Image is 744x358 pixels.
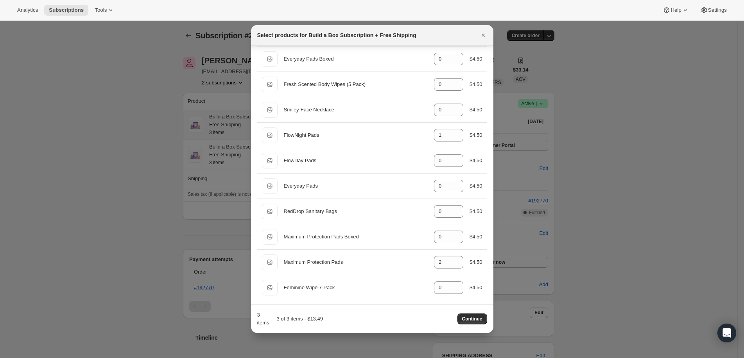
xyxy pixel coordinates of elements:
span: Analytics [17,7,38,13]
div: Everyday Pads [284,182,428,190]
div: $4.50 [470,258,482,266]
div: Smiley-Face Necklace [284,106,428,114]
div: 3 of 3 items - $13.49 [273,315,323,323]
span: Tools [95,7,107,13]
div: Maximum Protection Pads [284,258,428,266]
div: $4.50 [470,55,482,63]
div: Open Intercom Messenger [717,324,736,342]
button: Close [478,30,489,41]
div: $4.50 [470,81,482,88]
div: Fresh Scented Body Wipes (5 Pack) [284,81,428,88]
div: $4.50 [470,182,482,190]
div: Feminine Wipe 7-Pack [284,284,428,292]
button: Analytics [13,5,43,16]
button: Help [658,5,694,16]
div: FlowDay Pads [284,157,428,165]
div: Everyday Pads Boxed [284,55,428,63]
span: Continue [462,316,482,322]
span: Settings [708,7,727,13]
div: $4.50 [470,233,482,241]
div: 3 items [257,311,270,327]
div: FlowNight Pads [284,131,428,139]
span: Subscriptions [49,7,84,13]
button: Settings [696,5,731,16]
span: Help [670,7,681,13]
div: $4.50 [470,208,482,215]
div: Maximum Protection Pads Boxed [284,233,428,241]
div: $4.50 [470,284,482,292]
button: Subscriptions [44,5,88,16]
div: $4.50 [470,157,482,165]
div: RedDrop Sanitary Bags [284,208,428,215]
button: Tools [90,5,119,16]
div: $4.50 [470,106,482,114]
h2: Select products for Build a Box Subscription + Free Shipping [257,31,416,39]
div: $4.50 [470,131,482,139]
button: Continue [457,313,487,324]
